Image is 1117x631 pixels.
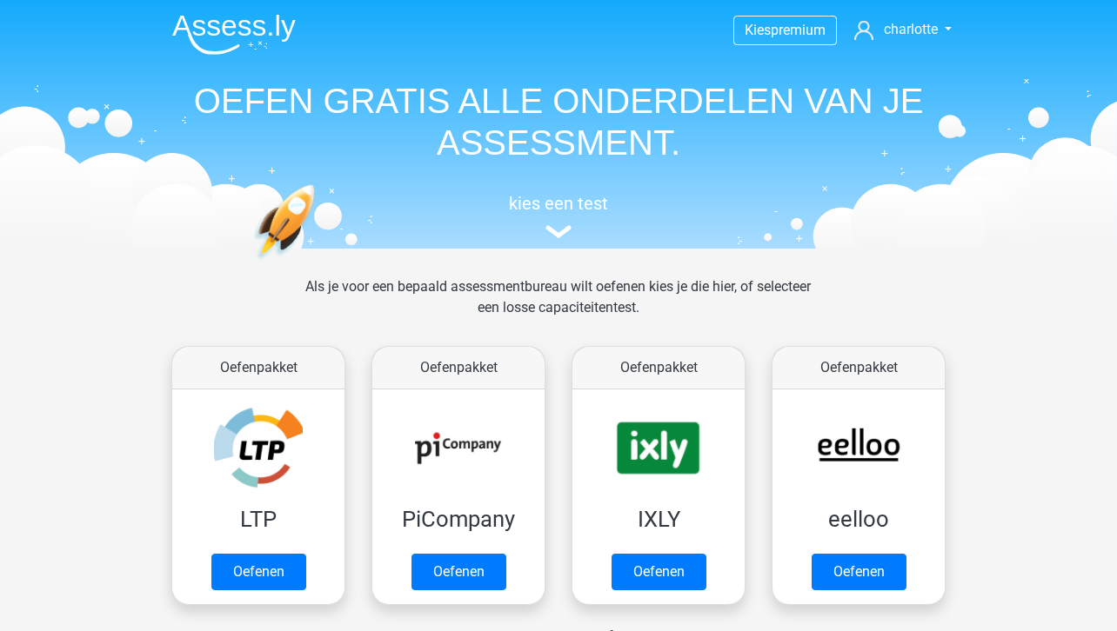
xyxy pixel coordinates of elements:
[612,554,706,590] a: Oefenen
[771,22,826,38] span: premium
[884,21,938,37] span: charlotte
[847,19,959,40] a: charlotte
[158,80,959,163] h1: OEFEN GRATIS ALLE ONDERDELEN VAN JE ASSESSMENT.
[158,193,959,214] h5: kies een test
[411,554,506,590] a: Oefenen
[734,18,836,42] a: Kiespremium
[211,554,306,590] a: Oefenen
[291,276,825,339] div: Als je voor een bepaald assessmentbureau wilt oefenen kies je die hier, of selecteer een losse ca...
[254,184,382,342] img: oefenen
[745,22,771,38] span: Kies
[545,225,572,238] img: assessment
[158,193,959,239] a: kies een test
[812,554,906,590] a: Oefenen
[172,14,296,55] img: Assessly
